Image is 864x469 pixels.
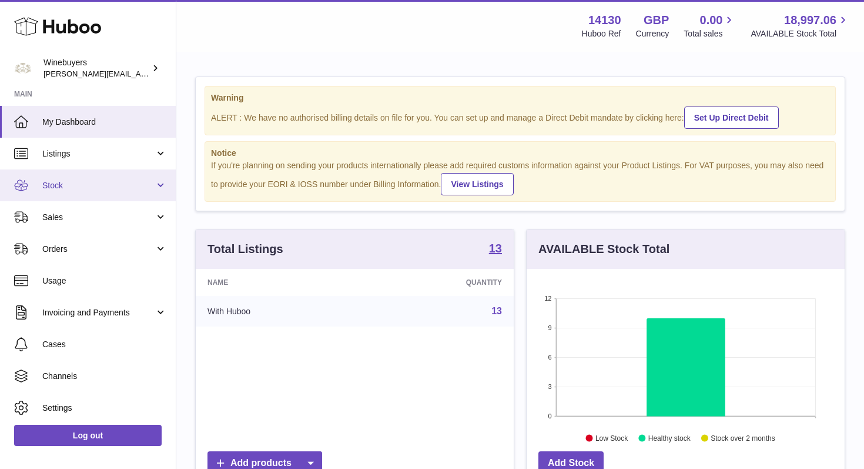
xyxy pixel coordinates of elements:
a: 13 [489,242,502,257]
strong: Warning [211,92,829,104]
span: Invoicing and Payments [42,307,155,318]
span: My Dashboard [42,117,167,128]
span: Usage [42,275,167,287]
div: If you're planning on sending your products internationally please add required customs informati... [211,160,829,195]
text: 9 [548,324,551,331]
h3: Total Listings [207,241,283,257]
text: Healthy stock [648,434,691,443]
a: 13 [491,306,502,316]
a: Log out [14,425,162,446]
td: With Huboo [196,296,363,327]
strong: 14130 [588,12,621,28]
span: Settings [42,403,167,414]
a: 18,997.06 AVAILABLE Stock Total [751,12,850,39]
strong: 13 [489,242,502,254]
div: Huboo Ref [582,28,621,39]
text: 3 [548,383,551,390]
span: 0.00 [700,12,723,28]
th: Name [196,269,363,296]
div: Winebuyers [43,57,149,79]
strong: GBP [644,12,669,28]
span: Sales [42,212,155,223]
a: 0.00 Total sales [684,12,736,39]
strong: Notice [211,148,829,159]
text: Low Stock [595,434,628,443]
span: AVAILABLE Stock Total [751,28,850,39]
th: Quantity [363,269,514,296]
span: Cases [42,339,167,350]
text: 6 [548,354,551,361]
span: 18,997.06 [784,12,836,28]
span: [PERSON_NAME][EMAIL_ADDRESS][DOMAIN_NAME] [43,69,236,78]
a: View Listings [441,173,513,195]
text: Stock over 2 months [711,434,775,443]
span: Orders [42,244,155,255]
text: 0 [548,413,551,420]
a: Set Up Direct Debit [684,107,779,129]
span: Total sales [684,28,736,39]
div: ALERT : We have no authorised billing details on file for you. You can set up and manage a Direct... [211,105,829,129]
text: 12 [544,295,551,302]
h3: AVAILABLE Stock Total [538,241,669,257]
img: peter@winebuyers.com [14,59,32,77]
span: Listings [42,148,155,159]
span: Channels [42,371,167,382]
span: Stock [42,180,155,191]
div: Currency [636,28,669,39]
